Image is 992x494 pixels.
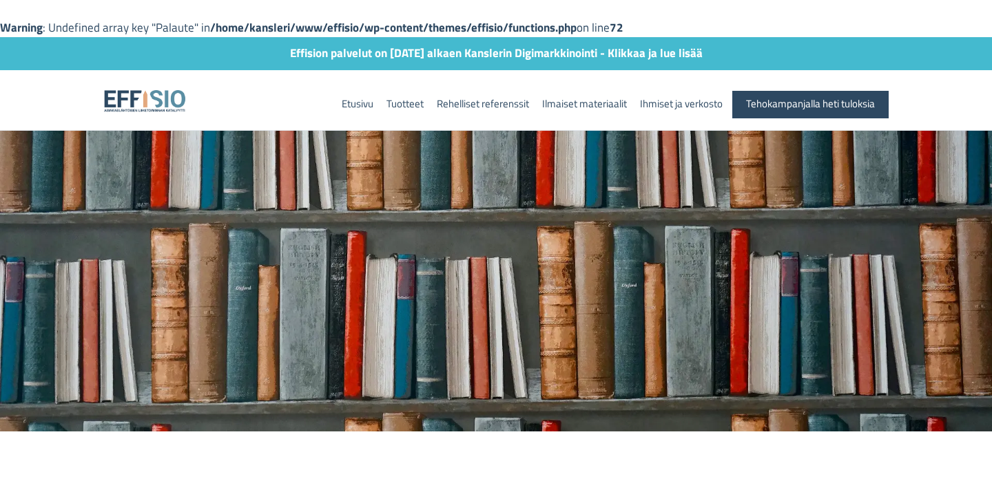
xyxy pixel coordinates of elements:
a: Ihmiset ja verkosto [637,92,726,115]
a: Ilmaiset materiaalit [539,92,630,115]
img: Effisio [93,90,196,113]
a: Tehokampanjalla heti tuloksia [732,89,889,118]
a: Rehelliset referenssit [433,92,533,115]
b: /home/kansleri/www/effisio/wp-content/themes/effisio/functions.php [210,19,577,36]
a: Etusivu [338,92,377,115]
a: Tuotteet [383,92,427,115]
b: 72 [610,19,623,36]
